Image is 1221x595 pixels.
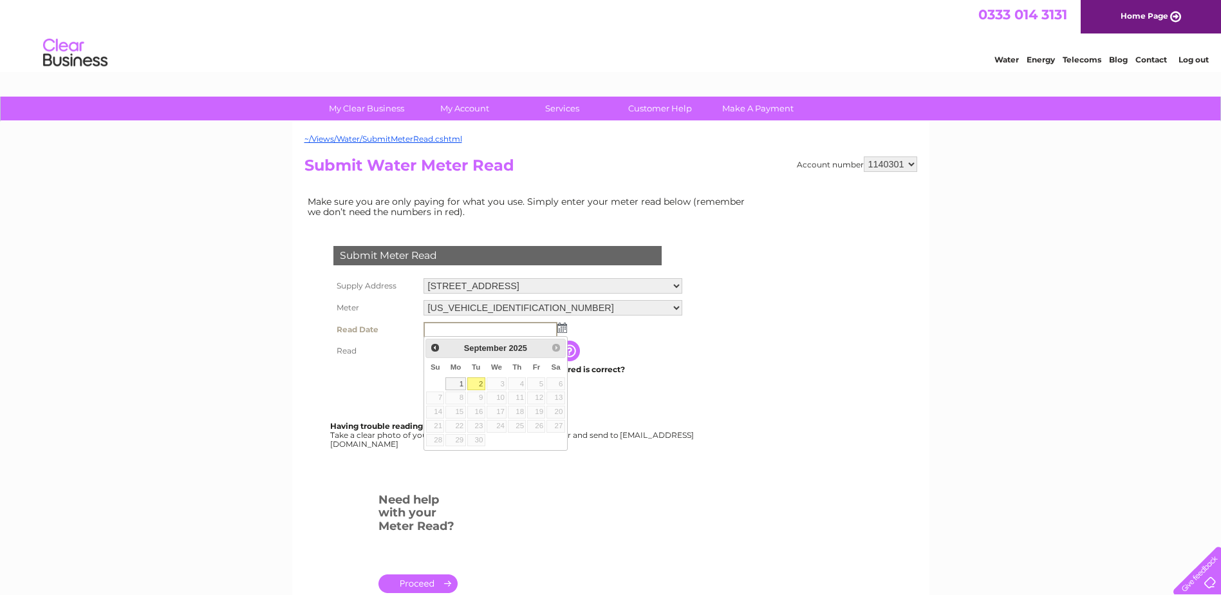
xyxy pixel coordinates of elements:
[304,134,462,144] a: ~/Views/Water/SubmitMeterRead.cshtml
[1179,55,1209,64] a: Log out
[559,341,583,361] input: Information
[333,246,662,265] div: Submit Meter Read
[330,319,420,341] th: Read Date
[1063,55,1101,64] a: Telecoms
[304,193,755,220] td: Make sure you are only paying for what you use. Simply enter your meter read below (remember we d...
[307,7,915,62] div: Clear Business is a trading name of Verastar Limited (registered in [GEOGRAPHIC_DATA] No. 3667643...
[330,297,420,319] th: Meter
[994,55,1019,64] a: Water
[509,97,615,120] a: Services
[1109,55,1128,64] a: Blog
[1135,55,1167,64] a: Contact
[42,33,108,73] img: logo.png
[445,377,465,390] a: 1
[467,377,485,390] a: 2
[330,422,696,448] div: Take a clear photo of your readings, tell us which supply it's for and send to [EMAIL_ADDRESS][DO...
[533,363,541,371] span: Friday
[557,323,567,333] img: ...
[431,363,440,371] span: Sunday
[472,363,480,371] span: Tuesday
[378,574,458,593] a: .
[330,421,474,431] b: Having trouble reading your meter?
[797,156,917,172] div: Account number
[508,343,527,353] span: 2025
[430,343,440,353] span: Prev
[411,97,517,120] a: My Account
[512,363,521,371] span: Thursday
[304,156,917,181] h2: Submit Water Meter Read
[330,341,420,361] th: Read
[607,97,713,120] a: Customer Help
[313,97,420,120] a: My Clear Business
[1027,55,1055,64] a: Energy
[451,363,461,371] span: Monday
[552,363,561,371] span: Saturday
[378,491,458,540] h3: Need help with your Meter Read?
[978,6,1067,23] a: 0333 014 3131
[491,363,502,371] span: Wednesday
[705,97,811,120] a: Make A Payment
[330,275,420,297] th: Supply Address
[420,361,685,378] td: Are you sure the read you have entered is correct?
[464,343,507,353] span: September
[427,341,442,355] a: Prev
